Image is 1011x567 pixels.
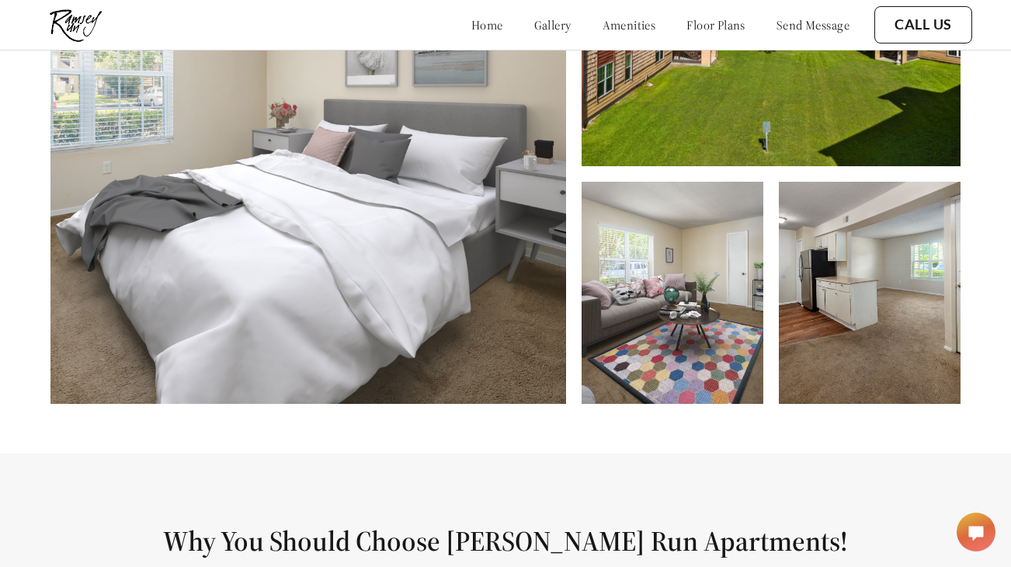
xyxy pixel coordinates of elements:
[686,17,745,33] a: floor plans
[534,17,572,33] a: gallery
[471,17,503,33] a: home
[603,17,656,33] a: amenities
[582,182,763,404] img: Large Living Room
[39,4,113,46] img: ramsey_run_logo.jpg
[779,182,961,404] img: Open Floorplan
[37,524,974,558] h1: Why You Should Choose [PERSON_NAME] Run Apartments!
[776,17,849,33] a: send message
[874,6,972,43] button: Call Us
[895,16,952,33] a: Call Us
